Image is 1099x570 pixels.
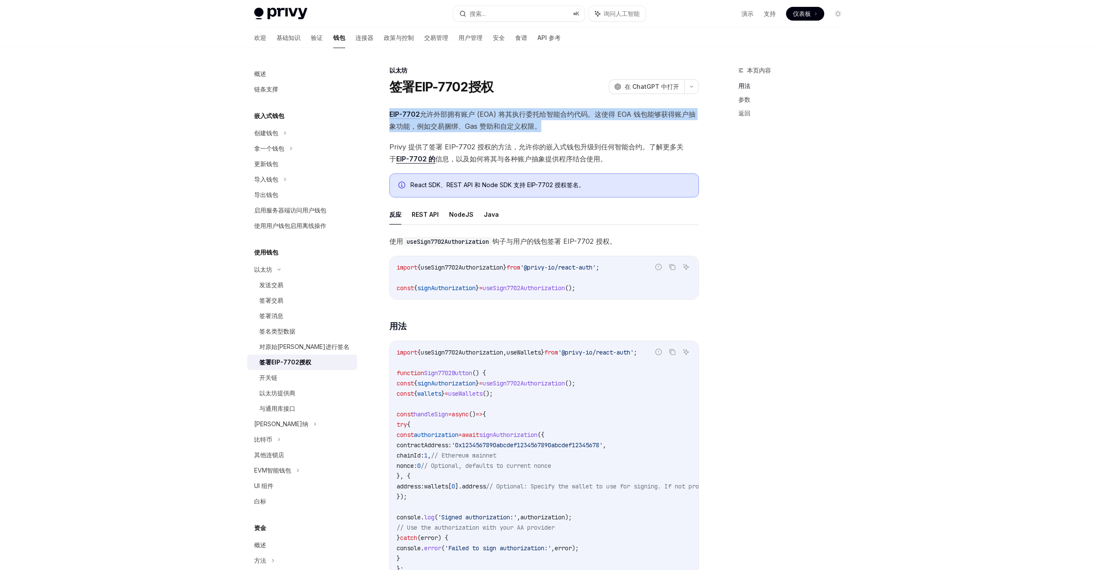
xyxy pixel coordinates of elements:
span: { [414,390,417,397]
a: 欢迎 [254,27,266,48]
span: const [397,284,414,292]
font: 签署EIP-7702授权 [259,358,311,366]
font: 导入钱包 [254,176,278,183]
span: } [397,534,400,542]
button: 在 ChatGPT 中打开 [609,79,684,94]
span: 'Failed to sign authorization:' [445,544,551,552]
span: error [424,544,441,552]
span: } [503,264,507,271]
span: { [417,349,421,356]
a: 交易管理 [424,27,448,48]
span: useSign7702Authorization [483,379,565,387]
span: async [452,410,469,418]
font: 政策与控制 [384,34,414,41]
font: React SDK、REST API 和 Node SDK 支持 EIP-7702 授权签名。 [410,181,585,188]
font: 使用用户钱包启用离线操作 [254,222,326,229]
span: from [544,349,558,356]
a: 签署EIP-7702授权 [247,355,357,370]
span: { [414,284,417,292]
a: 白标 [247,494,357,509]
font: ⌘ [573,10,576,17]
font: 拿一个钱包 [254,145,284,152]
span: ]. [455,482,462,490]
button: REST API [412,204,439,224]
a: 导出钱包 [247,187,357,203]
a: 对原始[PERSON_NAME]进行签名 [247,339,357,355]
span: useWallets [448,390,483,397]
span: signAuthorization [417,284,476,292]
font: 演示 [741,10,753,17]
button: 报告错误代码 [653,346,664,358]
a: EIP-7702 [389,110,420,119]
span: handleSign [414,410,448,418]
span: , [551,544,555,552]
span: ( [434,513,438,521]
span: (); [483,390,493,397]
span: (); [565,284,575,292]
span: = [458,431,462,439]
span: address: [397,482,424,490]
span: = [479,284,483,292]
font: 询问人工智能 [604,10,640,17]
font: 启用服务器端访问用户钱包 [254,206,326,214]
font: EIP-7702 [389,110,420,118]
a: API 参考 [537,27,561,48]
a: 仪表板 [786,7,824,21]
span: nonce: [397,462,417,470]
a: 签名类型数据 [247,324,357,339]
button: 反应 [389,204,401,224]
span: , [428,452,431,459]
code: useSign7702Authorization [403,237,492,246]
span: useSign7702Authorization [421,264,503,271]
font: 以太坊 [389,67,407,74]
a: 与通用库接口 [247,401,357,416]
span: }); [397,493,407,500]
a: 更新钱包 [247,156,357,172]
span: contractAddress: [397,441,452,449]
font: 使用钱包 [254,249,278,256]
a: 返回 [738,106,852,120]
span: // Use the authorization with your AA provider [397,524,555,531]
font: 开关链 [259,374,277,381]
font: 基础知识 [276,34,301,41]
span: address [462,482,486,490]
a: UI 组件 [247,478,357,494]
img: 灯光标志 [254,8,307,20]
span: () [469,410,476,418]
font: 概述 [254,70,266,77]
span: wallets [417,390,441,397]
font: 信息，以及如何将其与各种账户抽象提供程序结合使用。 [435,155,607,163]
font: 参数 [738,96,750,103]
font: 用法 [389,321,406,331]
span: log [424,513,434,521]
a: 发送交易 [247,277,357,293]
font: 嵌入式钱包 [254,112,284,119]
font: Privy 提供了签署 EIP-7702 授权的方法，允许你的嵌入式钱包升级到任何智能合约。了解更多关于 [389,142,683,163]
span: function [397,369,424,377]
a: 概述 [247,66,357,82]
span: 'Signed authorization:' [438,513,517,521]
span: . [421,544,424,552]
font: 食谱 [515,34,527,41]
font: 反应 [389,211,401,218]
font: 链条支撑 [254,85,278,93]
button: 询问人工智能 [680,346,692,358]
span: '0x1234567890abcdef1234567890abcdef12345678' [452,441,603,449]
font: 欢迎 [254,34,266,41]
font: 方法 [254,557,266,564]
font: 其他连锁店 [254,451,284,458]
font: 对原始[PERSON_NAME]进行签名 [259,343,349,350]
font: 签署交易 [259,297,283,304]
button: NodeJS [449,204,474,224]
span: ); [572,544,579,552]
a: 安全 [493,27,505,48]
span: error [555,544,572,552]
a: 钱包 [333,27,345,48]
span: { [414,379,417,387]
button: 复制代码块中的内容 [667,261,678,273]
span: chainId: [397,452,424,459]
a: 使用用户钱包启用离线操作 [247,218,357,233]
span: '@privy-io/react-auth' [558,349,634,356]
span: authorization [520,513,565,521]
span: 0 [452,482,455,490]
